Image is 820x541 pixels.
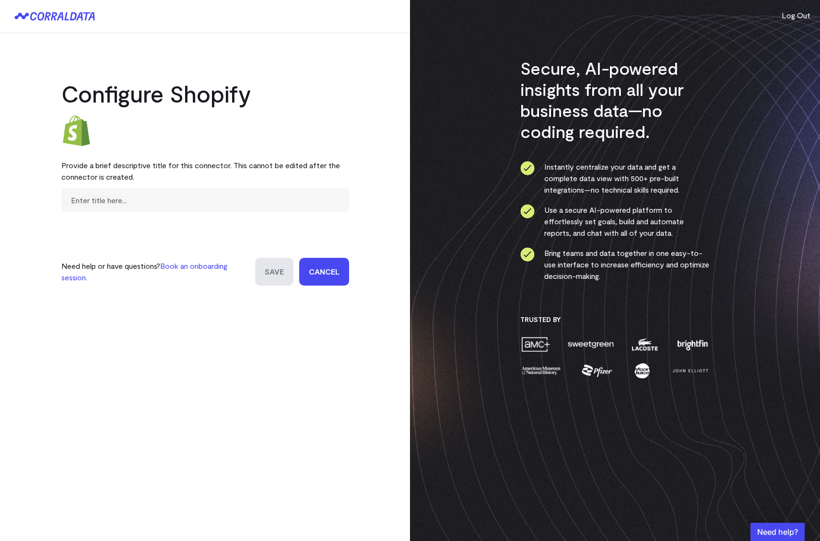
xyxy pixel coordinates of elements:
img: moon-juice-c312e729.png [633,362,652,379]
li: Instantly centralize your data and get a complete data view with 500+ pre-built integrations—no t... [520,161,710,196]
div: Provide a brief descriptive title for this connector. This cannot be edited after the connector i... [61,154,349,188]
img: amnh-5afada46.png [520,362,562,379]
img: ico-check-circle-4b19435c.svg [520,247,535,262]
img: amc-0b11a8f1.png [520,336,551,353]
img: ico-check-circle-4b19435c.svg [520,204,535,219]
button: Log Out [782,10,810,21]
img: pfizer-e137f5fc.png [581,362,614,379]
li: Use a secure AI-powered platform to effortlessly set goals, build and automate reports, and chat ... [520,204,710,239]
a: Cancel [299,258,349,286]
li: Bring teams and data together in one easy-to-use interface to increase efficiency and optimize de... [520,247,710,282]
h2: Configure Shopify [61,79,349,108]
img: ico-check-circle-4b19435c.svg [520,161,535,175]
input: Enter title here... [61,188,349,212]
img: shopify-673fa4e3.svg [61,115,92,146]
img: lacoste-7a6b0538.png [631,336,659,353]
h3: Secure, AI-powered insights from all your business data—no coding required. [520,58,710,142]
img: sweetgreen-1d1fb32c.png [567,336,615,353]
img: john-elliott-25751c40.png [671,362,710,379]
p: Need help or have questions? [61,260,249,283]
input: Save [255,258,293,286]
h3: Trusted By [520,315,710,324]
img: brightfin-a251e171.png [675,336,710,353]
